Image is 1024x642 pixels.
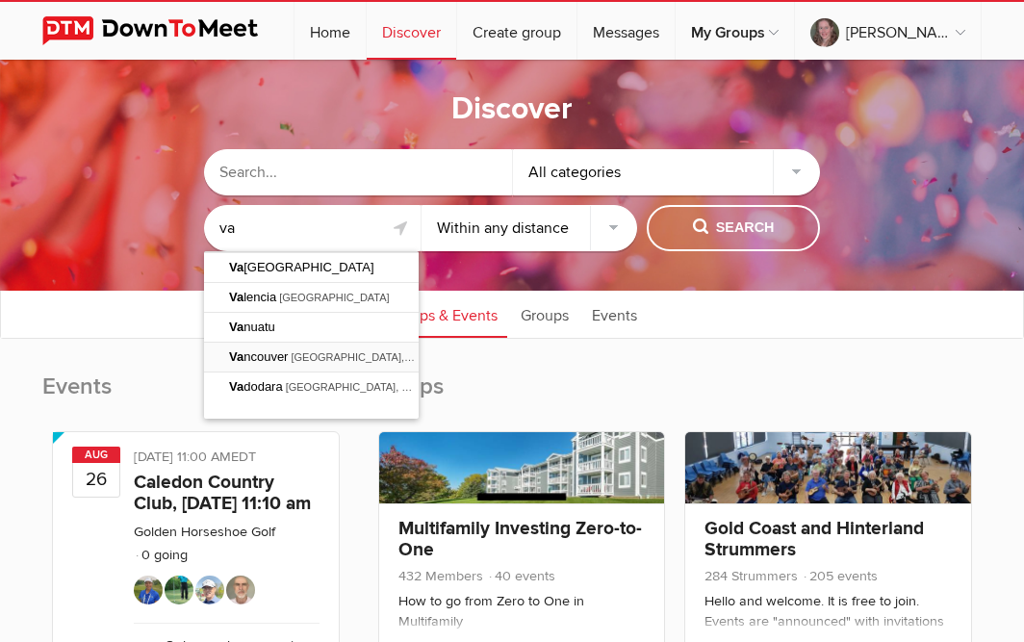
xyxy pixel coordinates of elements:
span: 40 events [487,568,555,584]
img: Mike N [195,576,224,604]
span: 205 events [802,568,878,584]
a: Caledon Country Club, [DATE] 11:10 am [134,471,311,515]
span: Va [229,349,243,364]
span: Aug [72,447,120,463]
span: [GEOGRAPHIC_DATA] [279,292,390,303]
a: Golden Horseshoe Golf [134,524,275,540]
a: Groups & Events [377,290,507,338]
a: Home [294,2,366,60]
a: My Groups [676,2,794,60]
h2: Groups [369,372,982,422]
div: All categories [513,149,821,195]
h1: Discover [451,90,573,130]
a: Gold Coast and Hinterland Strummers [704,517,924,561]
span: Va [229,379,243,394]
span: 432 Members [398,568,483,584]
input: Search... [204,149,512,195]
span: [GEOGRAPHIC_DATA] [229,260,377,274]
li: 0 going [134,547,188,563]
img: Beth the golf gal [134,576,163,604]
a: [PERSON_NAME] [795,2,981,60]
span: nuatu [229,320,278,334]
span: America/Toronto [231,449,256,465]
a: Create group [457,2,576,60]
span: [GEOGRAPHIC_DATA], [GEOGRAPHIC_DATA] [286,381,512,393]
span: [GEOGRAPHIC_DATA], [GEOGRAPHIC_DATA] [291,351,517,363]
a: Multifamily Investing Zero-to-One [398,517,642,561]
img: Greg Mais [226,576,255,604]
a: Groups [511,290,578,338]
span: ncouver [229,349,291,364]
input: Location or ZIP-Code [204,205,421,251]
div: [DATE] 11:00 AM [134,447,320,472]
span: Va [229,290,243,304]
h2: Events [42,372,349,422]
span: Search [693,218,775,239]
img: DownToMeet [42,16,288,45]
img: Casemaker [165,576,193,604]
button: Search [647,205,820,251]
span: lencia [229,290,279,304]
span: Va [229,260,243,274]
span: 284 Strummers [704,568,798,584]
span: dodara [229,379,286,394]
span: Va [229,320,243,334]
a: Events [582,290,647,338]
b: 26 [73,462,119,497]
a: Messages [577,2,675,60]
a: Discover [367,2,456,60]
